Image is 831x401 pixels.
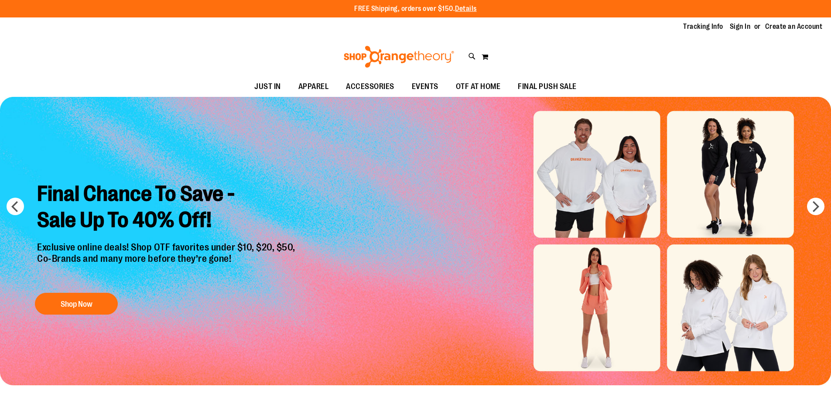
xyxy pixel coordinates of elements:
button: next [807,198,824,215]
a: EVENTS [403,77,447,97]
a: Create an Account [765,22,823,31]
span: ACCESSORIES [346,77,394,96]
button: prev [7,198,24,215]
p: FREE Shipping, orders over $150. [354,4,477,14]
span: OTF AT HOME [456,77,501,96]
a: FINAL PUSH SALE [509,77,585,97]
a: JUST IN [246,77,290,97]
span: EVENTS [412,77,438,96]
span: JUST IN [254,77,281,96]
a: Tracking Info [683,22,723,31]
a: Final Chance To Save -Sale Up To 40% Off! Exclusive online deals! Shop OTF favorites under $10, $... [31,174,304,319]
span: APPAREL [298,77,329,96]
button: Shop Now [35,293,118,315]
span: FINAL PUSH SALE [518,77,577,96]
a: Sign In [730,22,751,31]
img: Shop Orangetheory [342,46,455,68]
a: ACCESSORIES [337,77,403,97]
a: OTF AT HOME [447,77,510,97]
a: Details [455,5,477,13]
a: APPAREL [290,77,338,97]
p: Exclusive online deals! Shop OTF favorites under $10, $20, $50, Co-Brands and many more before th... [31,242,304,284]
h2: Final Chance To Save - Sale Up To 40% Off! [31,174,304,242]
